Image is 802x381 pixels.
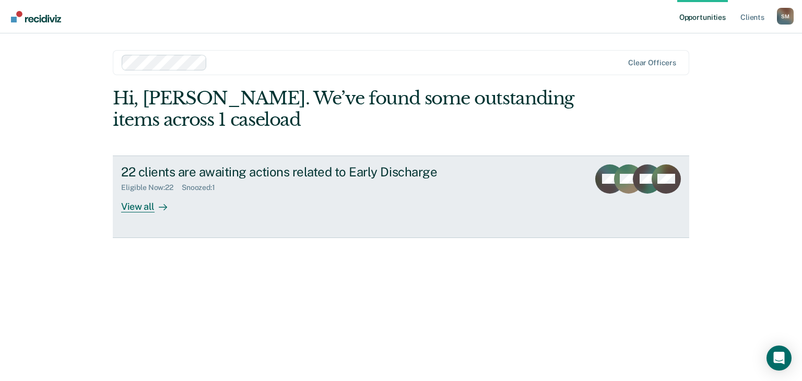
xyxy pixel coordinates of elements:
img: Recidiviz [11,11,61,22]
a: 22 clients are awaiting actions related to Early DischargeEligible Now:22Snoozed:1View all [113,156,689,238]
div: View all [121,192,180,212]
div: 22 clients are awaiting actions related to Early Discharge [121,164,488,180]
div: Open Intercom Messenger [766,346,792,371]
div: Snoozed : 1 [182,183,223,192]
button: Profile dropdown button [777,8,794,25]
div: Hi, [PERSON_NAME]. We’ve found some outstanding items across 1 caseload [113,88,574,130]
div: Eligible Now : 22 [121,183,182,192]
div: Clear officers [628,58,676,67]
div: S M [777,8,794,25]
